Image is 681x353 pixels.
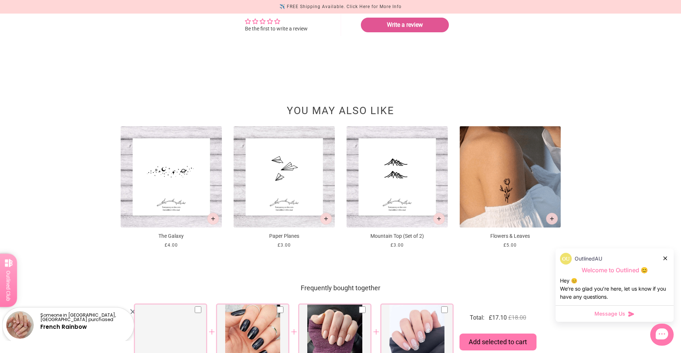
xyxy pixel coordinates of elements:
[361,18,449,32] a: Write a review
[575,255,602,263] p: OutlinedAU
[279,3,402,11] div: ✈️ FREE Shipping Available. Click Here for More Info
[460,126,561,228] img: Flowers & Leaves-Jagua Tattoos-Outlined
[320,213,332,225] button: Add to cart
[40,323,87,331] a: French Rainbow
[121,126,222,249] a: The Galaxy-Jagua Tattoos-OutlinedThe Galaxy-Jagua Tattoos-Outlined Add to cart The Galaxy £4.00
[460,232,561,240] p: Flowers & Leaves
[460,126,561,249] a: Flowers & Leaves-Jagua Tattoos-OutlinedFlowers & Leaves-Jagua Tattoos-Outlined Add to cart Flower...
[594,310,625,317] span: Message Us
[245,25,308,33] div: Be the first to write a review
[121,108,561,116] h2: You may also like
[391,241,404,249] span: £3.00
[560,266,669,274] p: Welcome to Outlined 😊
[433,213,445,225] button: Add to cart
[40,313,128,322] p: Someone in [GEOGRAPHIC_DATA], [GEOGRAPHIC_DATA] purchased
[347,232,448,240] p: Mountain Top (Set of 2)
[207,213,219,225] button: Add to cart
[278,241,291,249] span: £3.00
[489,314,507,322] span: £17.10
[469,338,527,346] span: Add selected to cart
[234,232,335,240] p: Paper Planes
[560,277,669,301] div: Hey 😊 We‘re so glad you’re here, let us know if you have any questions.
[560,253,572,265] img: data:image/png;base64,iVBORw0KGgoAAAANSUhEUgAAACQAAAAkCAYAAADhAJiYAAAAAXNSR0IArs4c6QAAAXhJREFUWEd...
[508,314,526,321] span: £18.00
[134,281,548,295] div: Frequently bought together
[121,232,222,240] p: The Galaxy
[347,126,448,249] a: Mountain Top (Set of 2)-Jagua Tattoos-OutlinedMountain Top (Set of 2)-Jagua Tattoos-Outlined Add ...
[470,314,484,322] div: Total :
[546,213,558,225] button: Add to cart
[165,241,178,249] span: £4.00
[245,17,308,26] div: Average rating is 0.00 stars
[504,241,517,249] span: £5.00
[234,126,335,249] a: Paper Planes-Jagua Tattoos-OutlinedPaper Planes-Jagua Tattoos-Outlined Add to cart Paper Planes £...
